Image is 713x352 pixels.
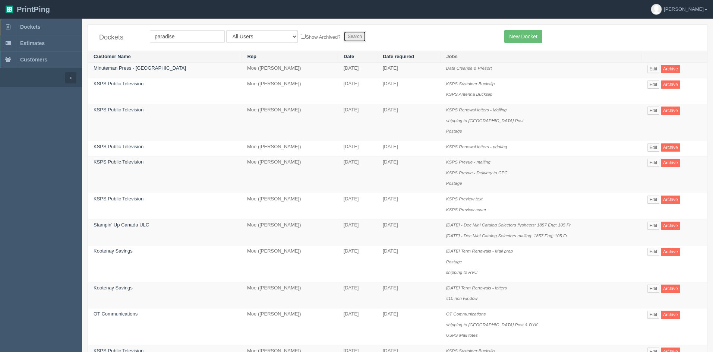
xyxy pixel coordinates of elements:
a: Archive [661,65,680,73]
td: [DATE] [377,193,441,219]
a: Archive [661,311,680,319]
i: KSPS Renewal letters - printing [446,144,507,149]
a: Archive [661,222,680,230]
i: USPS Mail totes [446,333,478,337]
a: Date [344,54,354,59]
a: Archive [661,80,680,89]
td: Moe ([PERSON_NAME]) [242,104,338,141]
i: KSPS Antenna Buckslip [446,92,492,96]
a: Archive [661,285,680,293]
td: [DATE] [338,104,377,141]
td: [DATE] [338,193,377,219]
td: Moe ([PERSON_NAME]) [242,193,338,219]
h4: Dockets [99,34,139,41]
a: Edit [647,107,660,115]
a: KSPS Public Television [94,196,143,202]
td: [DATE] [377,78,441,104]
i: KSPS Preview text [446,196,483,201]
a: Customer Name [94,54,131,59]
td: Moe ([PERSON_NAME]) [242,219,338,245]
i: KSPS Preview cover [446,207,486,212]
i: [DATE] Term Renewals - Mail prep [446,248,513,253]
a: Archive [661,248,680,256]
i: KSPS Prevue - Delivery to CPC [446,170,508,175]
a: KSPS Public Television [94,144,143,149]
a: Edit [647,248,660,256]
i: [DATE] - Dec Mini Catalog Selectors mailing: 1857 Eng; 105 Fr [446,233,567,238]
a: Rep [247,54,256,59]
td: Moe ([PERSON_NAME]) [242,78,338,104]
span: Customers [20,57,47,63]
td: Moe ([PERSON_NAME]) [242,156,338,193]
i: shipping to [GEOGRAPHIC_DATA] Post [446,118,524,123]
a: Archive [661,143,680,152]
a: Stampin' Up Canada ULC [94,222,149,228]
span: Estimates [20,40,45,46]
td: [DATE] [338,219,377,245]
a: Edit [647,311,660,319]
a: Edit [647,285,660,293]
a: KSPS Public Television [94,107,143,112]
a: Edit [647,143,660,152]
a: Minuteman Press - [GEOGRAPHIC_DATA] [94,65,186,71]
i: OT Communications [446,311,486,316]
a: Edit [647,222,660,230]
i: shipping to [GEOGRAPHIC_DATA] Post & DYK [446,322,538,327]
td: [DATE] [377,245,441,282]
i: KSPS Prevue - mailing [446,159,490,164]
a: Edit [647,65,660,73]
img: avatar_default-7531ab5dedf162e01f1e0bb0964e6a185e93c5c22dfe317fb01d7f8cd2b1632c.jpg [651,4,662,15]
input: Show Archived? [301,34,306,39]
td: Moe ([PERSON_NAME]) [242,282,338,308]
i: KSPS Sustainer Buckslip [446,81,495,86]
td: Moe ([PERSON_NAME]) [242,63,338,78]
a: Edit [647,159,660,167]
td: [DATE] [338,308,377,345]
td: [DATE] [338,63,377,78]
td: Moe ([PERSON_NAME]) [242,245,338,282]
input: Search [344,31,366,42]
a: Kootenay Savings [94,285,133,291]
td: [DATE] [377,104,441,141]
i: Postage [446,259,462,264]
i: #10 non window [446,296,477,301]
a: New Docket [504,30,542,43]
td: [DATE] [377,308,441,345]
td: [DATE] [377,63,441,78]
a: Edit [647,196,660,204]
td: [DATE] [338,156,377,193]
td: [DATE] [338,141,377,156]
td: [DATE] [338,245,377,282]
a: Archive [661,196,680,204]
th: Jobs [441,51,642,63]
a: OT Communications [94,311,138,317]
label: Show Archived? [301,32,340,41]
td: [DATE] [377,219,441,245]
td: [DATE] [377,282,441,308]
a: Kootenay Savings [94,248,133,254]
i: [DATE] - Dec Mini Catalog Selectors flysheets: 1857 Eng; 105 Fr [446,222,571,227]
i: Postage [446,129,462,133]
td: Moe ([PERSON_NAME]) [242,308,338,345]
td: [DATE] [338,282,377,308]
input: Customer Name [150,30,225,43]
a: KSPS Public Television [94,81,143,86]
span: Dockets [20,24,40,30]
a: Archive [661,107,680,115]
td: Moe ([PERSON_NAME]) [242,141,338,156]
img: logo-3e63b451c926e2ac314895c53de4908e5d424f24456219fb08d385ab2e579770.png [6,6,13,13]
a: Date required [383,54,414,59]
i: KSPS Renewal letters - Mailing [446,107,507,112]
a: KSPS Public Television [94,159,143,165]
td: [DATE] [338,78,377,104]
a: Edit [647,80,660,89]
i: [DATE] Term Renewals - letters [446,285,507,290]
td: [DATE] [377,156,441,193]
i: Postage [446,181,462,185]
i: shipping to RVU [446,270,477,275]
i: Data Cleanse & Presort [446,66,492,70]
td: [DATE] [377,141,441,156]
a: Archive [661,159,680,167]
